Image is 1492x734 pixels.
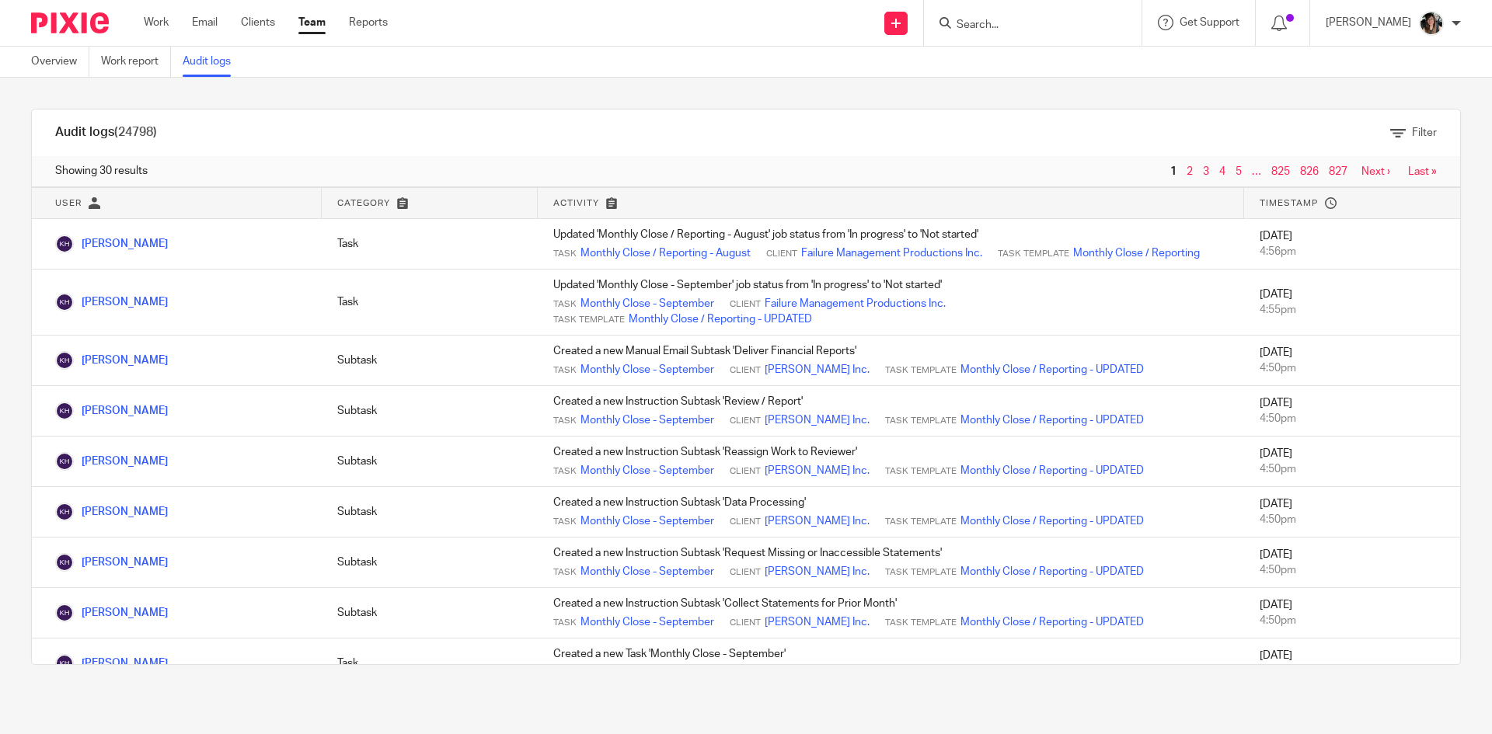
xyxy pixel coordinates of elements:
[1260,461,1445,477] div: 4:50pm
[629,311,812,327] a: Monthly Close / Reporting - UPDATED
[730,415,761,427] span: Client
[1073,245,1200,261] a: Monthly Close / Reporting
[765,362,870,377] a: [PERSON_NAME] Inc.
[885,465,957,478] span: Task Template
[765,564,870,579] a: [PERSON_NAME] Inc.
[1260,302,1445,318] div: 4:55pm
[960,412,1144,428] a: Monthly Close / Reporting - UPDATED
[960,513,1144,529] a: Monthly Close / Reporting - UPDATED
[801,245,982,261] a: Failure Management Productions Inc.
[730,364,761,377] span: Client
[580,463,714,478] a: Monthly Close - September
[538,638,1244,689] td: Created a new Task 'Monthly Close - September'
[580,362,714,377] a: Monthly Close - September
[885,364,957,377] span: Task Template
[766,248,797,260] span: Client
[55,604,74,622] img: Katie Hemphill
[885,566,957,579] span: Task Template
[55,235,74,253] img: Katie Hemphill
[55,658,168,669] a: [PERSON_NAME]
[1203,166,1209,177] a: 3
[55,351,74,370] img: Katie Hemphill
[730,617,761,629] span: Client
[1244,487,1460,537] td: [DATE]
[1329,166,1347,177] a: 827
[553,617,577,629] span: Task
[31,12,109,33] img: Pixie
[55,654,74,673] img: Katie Hemphill
[1260,411,1445,426] div: 4:50pm
[322,437,538,487] td: Subtask
[1326,15,1411,30] p: [PERSON_NAME]
[1260,512,1445,527] div: 4:50pm
[553,199,599,207] span: Activity
[1248,162,1265,181] span: …
[580,412,714,428] a: Monthly Close - September
[55,452,74,471] img: Katie Hemphill
[1260,360,1445,376] div: 4:50pm
[1300,166,1319,177] a: 826
[55,405,168,416] a: [PERSON_NAME]
[1244,537,1460,588] td: [DATE]
[885,516,957,528] span: Task Template
[322,588,538,638] td: Subtask
[580,513,714,529] a: Monthly Close - September
[349,15,388,30] a: Reports
[730,298,761,311] span: Client
[183,47,242,77] a: Audit logs
[580,564,714,579] a: Monthly Close - September
[101,47,171,77] a: Work report
[322,638,538,689] td: Task
[241,15,275,30] a: Clients
[730,465,761,478] span: Client
[538,487,1244,537] td: Created a new Instruction Subtask 'Data Processing'
[55,297,168,308] a: [PERSON_NAME]
[960,463,1144,478] a: Monthly Close / Reporting - UPDATED
[322,386,538,437] td: Subtask
[55,199,82,207] span: User
[1219,166,1225,177] a: 4
[730,516,761,528] span: Client
[322,270,538,336] td: Task
[538,219,1244,270] td: Updated 'Monthly Close / Reporting - August' job status from 'In progress' to 'Not started'
[1244,270,1460,336] td: [DATE]
[31,47,89,77] a: Overview
[55,355,168,366] a: [PERSON_NAME]
[55,503,74,521] img: Katie Hemphill
[55,293,74,311] img: Katie Hemphill
[55,607,168,618] a: [PERSON_NAME]
[1244,336,1460,386] td: [DATE]
[1236,166,1242,177] a: 5
[1244,386,1460,437] td: [DATE]
[553,314,625,326] span: Task Template
[765,513,870,529] a: [PERSON_NAME] Inc.
[1260,663,1445,679] div: 4:50pm
[538,588,1244,638] td: Created a new Instruction Subtask 'Collect Statements for Prior Month'
[298,15,326,30] a: Team
[1187,166,1193,177] a: 2
[1419,11,1444,36] img: IMG_2906.JPEG
[192,15,218,30] a: Email
[553,465,577,478] span: Task
[55,557,168,568] a: [PERSON_NAME]
[538,336,1244,386] td: Created a new Manual Email Subtask 'Deliver Financial Reports'
[322,487,538,537] td: Subtask
[885,415,957,427] span: Task Template
[322,537,538,588] td: Subtask
[960,564,1144,579] a: Monthly Close / Reporting - UPDATED
[1260,244,1445,259] div: 4:56pm
[538,537,1244,588] td: Created a new Instruction Subtask 'Request Missing or Inaccessible Statements'
[553,516,577,528] span: Task
[322,219,538,270] td: Task
[1244,638,1460,689] td: [DATE]
[55,553,74,572] img: Katie Hemphill
[553,364,577,377] span: Task
[730,566,761,579] span: Client
[1244,588,1460,638] td: [DATE]
[55,238,168,249] a: [PERSON_NAME]
[1260,562,1445,578] div: 4:50pm
[765,412,870,428] a: [PERSON_NAME] Inc.
[55,163,148,179] span: Showing 30 results
[998,248,1069,260] span: Task Template
[1260,613,1445,628] div: 4:50pm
